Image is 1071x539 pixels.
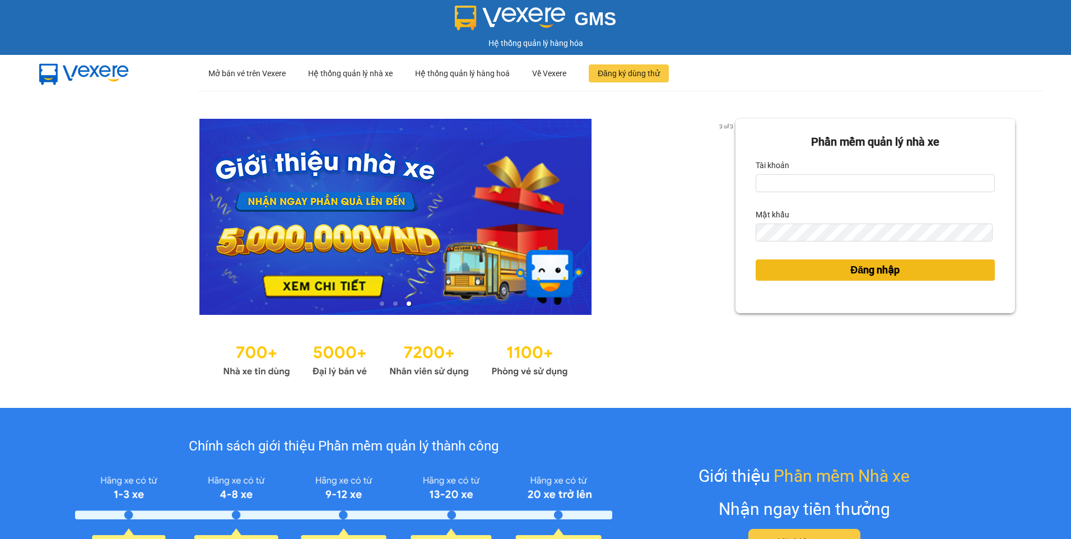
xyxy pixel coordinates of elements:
button: Đăng ký dùng thử [589,64,669,82]
button: previous slide / item [56,119,72,315]
img: Statistics.png [223,337,568,380]
input: Mật khẩu [756,224,993,241]
div: Nhận ngay tiền thưởng [719,496,890,522]
div: Hệ thống quản lý hàng hoá [415,55,510,91]
div: Giới thiệu [699,463,910,489]
a: GMS [455,17,617,26]
button: next slide / item [720,119,735,315]
span: Đăng nhập [850,262,900,278]
div: Hệ thống quản lý nhà xe [308,55,393,91]
label: Tài khoản [756,156,789,174]
div: Về Vexere [532,55,566,91]
span: Đăng ký dùng thử [598,67,660,80]
li: slide item 1 [380,301,384,306]
p: 3 of 3 [716,119,735,133]
img: logo 2 [455,6,566,30]
div: Mở bán vé trên Vexere [208,55,286,91]
input: Tài khoản [756,174,995,192]
li: slide item 3 [407,301,411,306]
img: mbUUG5Q.png [28,55,140,92]
span: GMS [574,8,616,29]
label: Mật khẩu [756,206,789,224]
span: Phần mềm Nhà xe [774,463,910,489]
div: Hệ thống quản lý hàng hóa [3,37,1068,49]
button: Đăng nhập [756,259,995,281]
div: Chính sách giới thiệu Phần mềm quản lý thành công [75,436,612,457]
div: Phần mềm quản lý nhà xe [756,133,995,151]
li: slide item 2 [393,301,398,306]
